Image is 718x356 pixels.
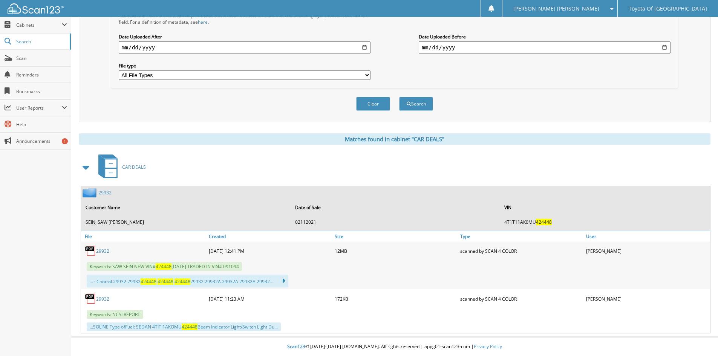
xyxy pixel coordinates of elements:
a: 29932 [96,296,109,302]
span: 424448 [182,324,197,330]
a: Privacy Policy [474,343,502,350]
span: 424448 [175,278,190,285]
span: Keywords: SAW SEIN NEW VIN# [DATE] TRADED IN VIN# 091094 [87,262,242,271]
span: User Reports [16,105,62,111]
div: [PERSON_NAME] [584,291,710,306]
span: Keywords: NCSI REPORT [87,310,143,319]
div: 12MB [333,243,459,258]
label: Date Uploaded Before [419,34,671,40]
div: All metadata fields are searched by default. Select a cabinet with metadata to enable filtering b... [119,12,370,25]
div: © [DATE]-[DATE] [DOMAIN_NAME]. All rights reserved | appg01-scan123-com | [71,338,718,356]
a: Size [333,231,459,241]
div: Matches found in cabinet "CAR DEALS" [79,133,710,145]
a: Type [458,231,584,241]
div: ...SOLINE Type ofFuel: SEDAN 4TITI1AKOMU Beam Indicator Light/Switch Light Du... [87,322,281,331]
span: Cabinets [16,22,62,28]
span: 424448 [536,219,552,225]
span: Toyota Of [GEOGRAPHIC_DATA] [629,6,707,11]
img: scan123-logo-white.svg [8,3,64,14]
th: VIN [501,200,709,215]
a: User [584,231,710,241]
a: Created [207,231,333,241]
div: [PERSON_NAME] [584,243,710,258]
span: [PERSON_NAME] [PERSON_NAME] [513,6,599,11]
td: 02112021 [291,216,500,228]
input: end [419,41,671,53]
span: Scan123 [287,343,305,350]
span: Search [16,38,66,45]
td: SEIN, SAW [PERSON_NAME] [82,216,291,228]
span: 424448 [141,278,156,285]
th: Date of Sale [291,200,500,215]
span: Help [16,121,67,128]
div: scanned by SCAN 4 COLOR [458,243,584,258]
span: Reminders [16,72,67,78]
label: File type [119,63,370,69]
button: Clear [356,97,390,111]
span: Announcements [16,138,67,144]
a: here [198,19,208,25]
th: Customer Name [82,200,291,215]
span: 424448 [156,263,171,270]
a: 29932 [96,248,109,254]
img: PDF.png [85,293,96,304]
input: start [119,41,370,53]
span: 424448 [158,278,173,285]
img: PDF.png [85,245,96,257]
img: folder2.png [83,188,98,197]
label: Date Uploaded After [119,34,370,40]
a: File [81,231,207,241]
a: 29932 [98,189,112,196]
a: CAR DEALS [94,152,146,182]
div: [DATE] 12:41 PM [207,243,333,258]
div: 1 [62,138,68,144]
span: CAR DEALS [122,164,146,170]
td: 4T1T11AK0MU [501,216,709,228]
button: Search [399,97,433,111]
div: 172KB [333,291,459,306]
span: Bookmarks [16,88,67,95]
span: Scan [16,55,67,61]
div: scanned by SCAN 4 COLOR [458,291,584,306]
div: [DATE] 11:23 AM [207,291,333,306]
div: ... : Control 29932 29932 29932 29932A 29932A 29932A 29932... [87,275,288,287]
